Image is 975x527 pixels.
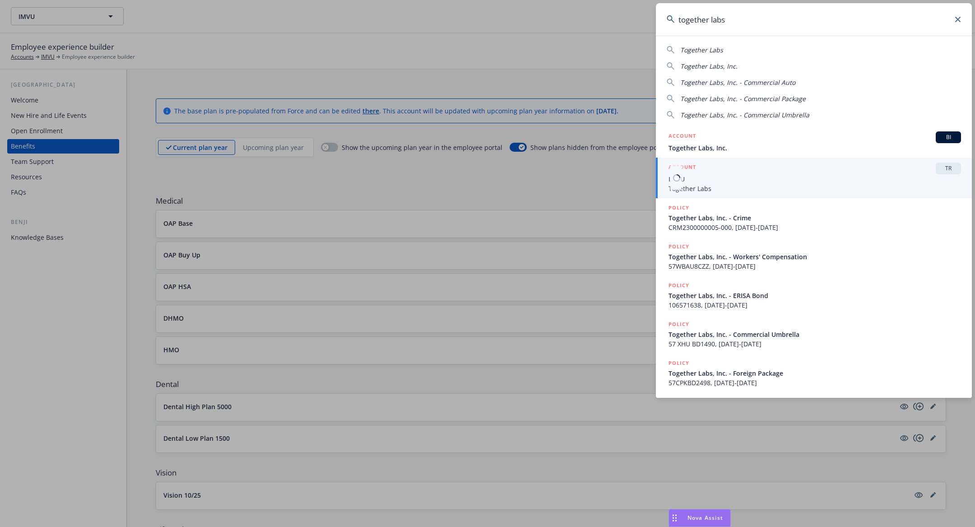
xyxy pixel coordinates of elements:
[669,378,961,387] span: 57CPKBD2498, [DATE]-[DATE]
[680,62,738,70] span: Together Labs, Inc.
[656,198,972,237] a: POLICYTogether Labs, Inc. - CrimeCRM2300000005-000, [DATE]-[DATE]
[669,252,961,261] span: Together Labs, Inc. - Workers' Compensation
[656,354,972,392] a: POLICYTogether Labs, Inc. - Foreign Package57CPKBD2498, [DATE]-[DATE]
[669,330,961,339] span: Together Labs, Inc. - Commercial Umbrella
[669,261,961,271] span: 57WBAU8CZZ, [DATE]-[DATE]
[687,514,723,522] span: Nova Assist
[656,158,972,198] a: ACCOUNTTRIMVUTogether Labs
[669,339,961,349] span: 57 XHU BD1490, [DATE]-[DATE]
[669,213,961,223] span: Together Labs, Inc. - Crime
[939,164,957,173] span: TR
[669,509,680,527] div: Drag to move
[669,509,731,527] button: Nova Assist
[669,131,696,142] h5: ACCOUNT
[669,163,696,173] h5: ACCOUNT
[656,315,972,354] a: POLICYTogether Labs, Inc. - Commercial Umbrella57 XHU BD1490, [DATE]-[DATE]
[669,359,689,368] h5: POLICY
[939,133,957,141] span: BI
[680,46,723,54] span: Together Labs
[669,291,961,300] span: Together Labs, Inc. - ERISA Bond
[669,174,961,184] span: IMVU
[669,143,961,153] span: Together Labs, Inc.
[656,126,972,158] a: ACCOUNTBITogether Labs, Inc.
[669,223,961,232] span: CRM2300000005-000, [DATE]-[DATE]
[680,111,809,119] span: Together Labs, Inc. - Commercial Umbrella
[669,203,689,212] h5: POLICY
[669,281,689,290] h5: POLICY
[669,320,689,329] h5: POLICY
[656,276,972,315] a: POLICYTogether Labs, Inc. - ERISA Bond106571638, [DATE]-[DATE]
[680,78,795,87] span: Together Labs, Inc. - Commercial Auto
[680,94,806,103] span: Together Labs, Inc. - Commercial Package
[656,237,972,276] a: POLICYTogether Labs, Inc. - Workers' Compensation57WBAU8CZZ, [DATE]-[DATE]
[669,368,961,378] span: Together Labs, Inc. - Foreign Package
[669,300,961,310] span: 106571638, [DATE]-[DATE]
[656,3,972,36] input: Search...
[669,184,961,193] span: Together Labs
[669,242,689,251] h5: POLICY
